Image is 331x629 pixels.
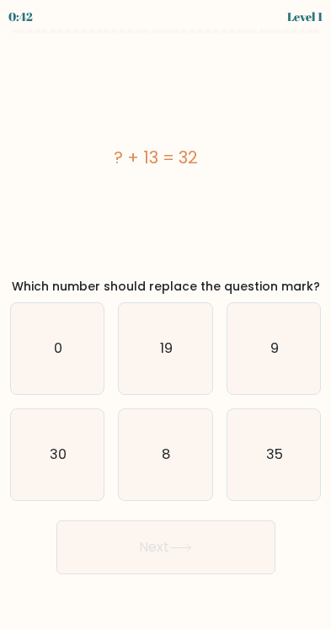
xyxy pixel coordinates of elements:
text: 0 [54,338,62,358]
text: 8 [163,445,171,464]
text: 9 [270,338,279,358]
text: 19 [160,338,173,358]
button: Next [56,520,275,574]
div: 0:42 [8,8,33,25]
div: Level 1 [287,8,323,25]
text: 30 [50,445,67,464]
div: Which number should replace the question mark? [7,278,324,296]
text: 35 [266,445,283,464]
